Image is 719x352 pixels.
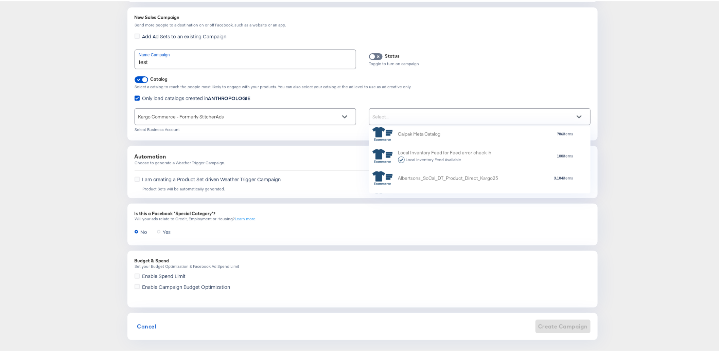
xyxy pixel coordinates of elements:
span: Enable Campaign Budget Optimization [142,282,230,289]
span: Yes [163,227,171,234]
input: Enter your campaign name [135,49,356,68]
div: Select... [369,107,590,124]
strong: 3,184 [554,174,563,180]
span: Cancel [137,320,156,330]
div: Catalog [151,75,168,81]
div: items [498,175,574,180]
div: Local Inventory Feed for Feed error check ih [398,148,491,162]
div: Select Business Account [135,126,356,131]
a: Learn more [235,215,256,220]
div: Budget & Spend [135,256,591,263]
span: Enable Spend Limit [142,271,186,278]
div: New Sales Campaign [135,13,591,19]
div: grid [369,125,591,193]
div: Set your Budget Optimization & Facebook Ad Spend Limit [135,263,591,267]
div: Choose to generate a Weather Trigger Campaign. [135,159,591,164]
span: I am creating a Product Set driven Weather Trigger Campaign [142,174,281,181]
div: Albertsons_SoCal_DT_Product_Direct_Kargo25 [398,173,498,181]
button: Cancel [135,318,159,332]
div: Select a catalog to reach the people most likely to engage with your products. You can also selec... [135,83,591,88]
div: Product Sets will be automatically generated. [142,185,591,190]
div: items [491,153,574,158]
div: Status [385,52,400,58]
strong: ANTHROPOLOGIE [208,93,251,100]
div: Will your ads relate to Credit, Employment or Housing? [135,215,591,220]
div: Calpak Meta Catalog [398,129,440,136]
span: No [141,227,147,234]
span: Kargo Commerce - Formerly StitcherAds [138,112,224,118]
span: Add Ad Sets to an existing Campaign [142,32,227,38]
div: Is this a Facebook 'Special Category'? [135,209,591,216]
div: Automation [135,151,591,159]
span: Only load catalogs created in [142,93,251,100]
div: items [440,131,574,135]
div: Local Inventory Feed Available [405,156,461,161]
strong: 786 [557,130,563,135]
div: Toggle to turn on campaign [369,60,591,65]
strong: 100 [557,152,563,158]
div: Send more people to a destination on or off Facebook, such as a website or an app. [135,21,591,26]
